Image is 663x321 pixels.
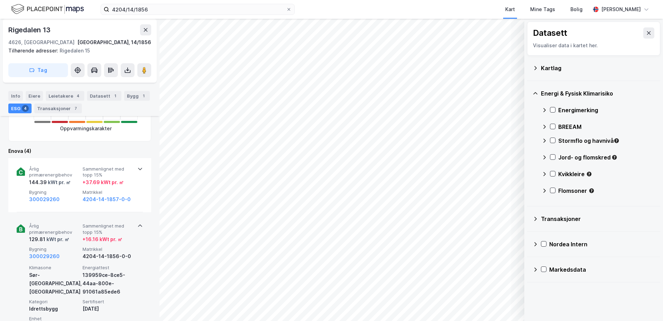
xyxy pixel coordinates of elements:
[588,188,595,194] div: Tooltip anchor
[29,195,60,204] button: 300029260
[8,48,60,53] span: Tilhørende adresser:
[549,240,655,248] div: Nordea Intern
[83,265,133,271] span: Energiattest
[60,124,112,133] div: Oppvarmingskarakter
[8,147,151,155] div: Enova (4)
[533,41,654,50] div: Visualiser data i kartet her.
[8,91,23,101] div: Info
[72,105,79,112] div: 7
[83,178,124,187] div: + 37.69 kWt pr. ㎡
[87,91,121,101] div: Datasett
[558,153,655,162] div: Jord- og flomskred
[558,170,655,178] div: Kvikkleire
[29,246,80,252] span: Bygning
[558,123,655,131] div: BREEAM
[83,271,133,296] div: 139959ce-8ce5-44aa-800e-91061a85ede6
[558,137,655,145] div: Stormflo og havnivå
[29,223,80,235] span: Årlig primærenergibehov
[124,91,150,101] div: Bygg
[611,154,618,160] div: Tooltip anchor
[601,5,641,14] div: [PERSON_NAME]
[83,246,133,252] span: Matrikkel
[46,91,84,101] div: Leietakere
[558,187,655,195] div: Flomsoner
[8,47,146,55] div: Rigedalen 15
[29,305,80,313] div: Idrettsbygg
[47,178,71,187] div: kWt pr. ㎡
[83,189,133,195] span: Matrikkel
[109,4,286,15] input: Søk på adresse, matrikkel, gårdeiere, leietakere eller personer
[83,223,133,235] span: Sammenlignet med topp 15%
[11,3,84,15] img: logo.f888ab2527a4732fd821a326f86c7f29.svg
[83,305,133,313] div: [DATE]
[558,106,655,114] div: Energimerking
[75,92,81,99] div: 4
[8,63,68,77] button: Tag
[29,178,71,187] div: 144.39
[530,5,555,14] div: Mine Tags
[541,215,655,223] div: Transaksjoner
[29,189,80,195] span: Bygning
[83,299,133,305] span: Sertifisert
[29,235,69,244] div: 129.81
[29,252,60,261] button: 300029260
[541,89,655,98] div: Energi & Fysisk Klimarisiko
[613,138,620,144] div: Tooltip anchor
[533,27,567,39] div: Datasett
[8,24,52,35] div: Rigedalen 13
[112,92,119,99] div: 1
[29,166,80,178] span: Årlig primærenergibehov
[29,299,80,305] span: Kategori
[83,235,122,244] div: + 16.16 kWt pr. ㎡
[26,91,43,101] div: Eiere
[83,166,133,178] span: Sammenlignet med topp 15%
[22,105,29,112] div: 4
[83,195,131,204] button: 4204-14-1857-0-0
[586,171,592,177] div: Tooltip anchor
[8,38,75,47] div: 4626, [GEOGRAPHIC_DATA]
[8,104,32,113] div: ESG
[140,92,147,99] div: 1
[29,265,80,271] span: Klimasone
[45,235,69,244] div: kWt pr. ㎡
[541,64,655,72] div: Kartlag
[549,265,655,274] div: Markedsdata
[83,252,133,261] div: 4204-14-1856-0-0
[505,5,515,14] div: Kart
[29,271,80,296] div: Sør-[GEOGRAPHIC_DATA], [GEOGRAPHIC_DATA]
[34,104,82,113] div: Transaksjoner
[570,5,583,14] div: Bolig
[77,38,151,47] div: [GEOGRAPHIC_DATA], 14/1856
[628,288,663,321] iframe: Chat Widget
